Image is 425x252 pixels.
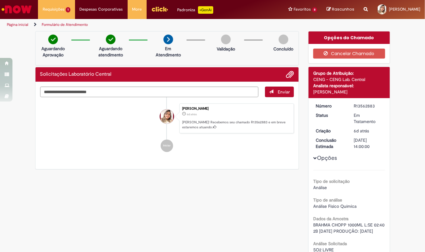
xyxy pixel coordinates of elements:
[187,112,197,116] span: 6d atrás
[313,178,350,184] b: Tipo de solicitação
[1,3,33,16] img: ServiceNow
[354,128,369,134] span: 6d atrás
[132,6,142,12] span: More
[311,112,349,118] dt: Status
[354,112,383,125] div: Em Tratamento
[313,70,385,76] div: Grupo de Atribuição:
[40,72,112,77] h2: Solicitações Laboratório Central Histórico de tíquete
[389,7,420,12] span: [PERSON_NAME]
[66,7,70,12] span: 1
[313,89,385,95] div: [PERSON_NAME]
[313,185,327,190] span: Análise
[313,49,385,59] button: Cancelar Chamado
[42,22,88,27] a: Formulário de Atendimento
[332,6,354,12] span: Rascunhos
[96,45,126,58] p: Aguardando atendimento
[354,128,369,134] time: 24/09/2025 12:44:38
[327,7,354,12] a: Rascunhos
[160,109,174,124] div: Jicelia Adne Freire Moraes
[313,76,385,83] div: CENG - CENG Lab. Central
[309,31,390,44] div: Opções do Chamado
[182,120,290,130] p: [PERSON_NAME]! Recebemos seu chamado R13562883 e em breve estaremos atuando.
[313,222,386,234] span: BRAHMA CHOPP 1000ML L:SE 02:40 2B [DATE] PRODUÇÃO: [DATE]
[106,35,116,44] img: check-circle-green.png
[177,6,213,14] div: Padroniza
[354,128,383,134] div: 24/09/2025 12:44:38
[40,97,294,158] ul: Histórico de tíquete
[313,83,385,89] div: Analista responsável:
[5,19,279,31] ul: Trilhas de página
[286,70,294,78] button: Adicionar anexos
[279,35,288,44] img: img-circle-grey.png
[278,89,290,95] span: Enviar
[313,203,357,209] span: Análise Físico Química
[40,103,294,133] li: Jicelia Adne Freire Moraes
[153,45,183,58] p: Em Atendimento
[221,35,231,44] img: img-circle-grey.png
[163,35,173,44] img: arrow-next.png
[40,87,259,97] textarea: Digite sua mensagem aqui...
[38,45,68,58] p: Aguardando Aprovação
[294,6,311,12] span: Favoritos
[43,6,64,12] span: Requisições
[354,137,383,150] div: [DATE] 14:00:00
[354,103,383,109] div: R13562883
[313,197,342,203] b: Tipo de análise
[265,87,294,97] button: Enviar
[80,6,123,12] span: Despesas Corporativas
[312,7,317,12] span: 8
[217,46,235,52] p: Validação
[7,22,28,27] a: Página inicial
[182,107,290,111] div: [PERSON_NAME]
[311,137,349,150] dt: Conclusão Estimada
[48,35,58,44] img: check-circle-green.png
[313,241,347,246] b: Análise Solicitada
[187,112,197,116] time: 24/09/2025 12:44:38
[313,216,348,221] b: Dados da Amostra
[273,46,293,52] p: Concluído
[198,6,213,14] p: +GenAi
[311,103,349,109] dt: Número
[311,128,349,134] dt: Criação
[151,4,168,14] img: click_logo_yellow_360x200.png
